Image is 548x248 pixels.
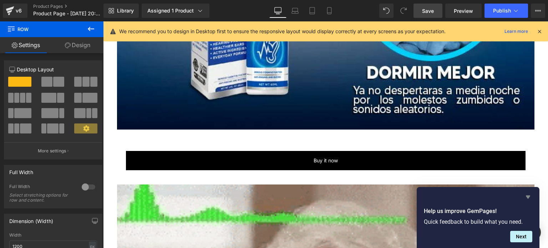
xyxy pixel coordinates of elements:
a: Design [52,37,103,53]
button: Hide survey [524,193,532,201]
button: Publish [484,4,528,18]
button: Buy it now [23,130,422,149]
div: Select stretching options for row and content. [9,193,73,203]
p: Desktop Layout [9,66,97,73]
div: Full Width [9,165,33,175]
h2: Help us improve GemPages! [424,207,532,216]
a: Desktop [269,4,286,18]
button: Undo [379,4,394,18]
span: Publish [493,8,511,14]
a: Preview [445,4,482,18]
div: Assigned 1 Product [147,7,204,14]
button: Redo [396,4,411,18]
a: Learn more [502,27,531,36]
span: Save [422,7,434,15]
span: Preview [454,7,473,15]
button: More [531,4,545,18]
div: v6 [14,6,23,15]
button: Next question [510,231,532,242]
a: Tablet [304,4,321,18]
div: Help us improve GemPages! [424,193,532,242]
a: Mobile [321,4,338,18]
p: Quick feedback to build what you need. [424,218,532,225]
p: More settings [38,148,66,154]
div: Width [9,233,97,238]
a: Product Pages [33,4,115,9]
span: Row [7,21,78,37]
button: More settings [4,142,102,159]
span: Library [117,7,134,14]
div: Full Width [9,184,75,191]
a: New Library [103,4,139,18]
a: Laptop [286,4,304,18]
span: Product Page - [DATE] 20:07:32 [33,11,102,16]
div: Dimension (Width) [9,214,53,224]
p: We recommend you to design in Desktop first to ensure the responsive layout would display correct... [119,27,446,35]
a: v6 [3,4,27,18]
